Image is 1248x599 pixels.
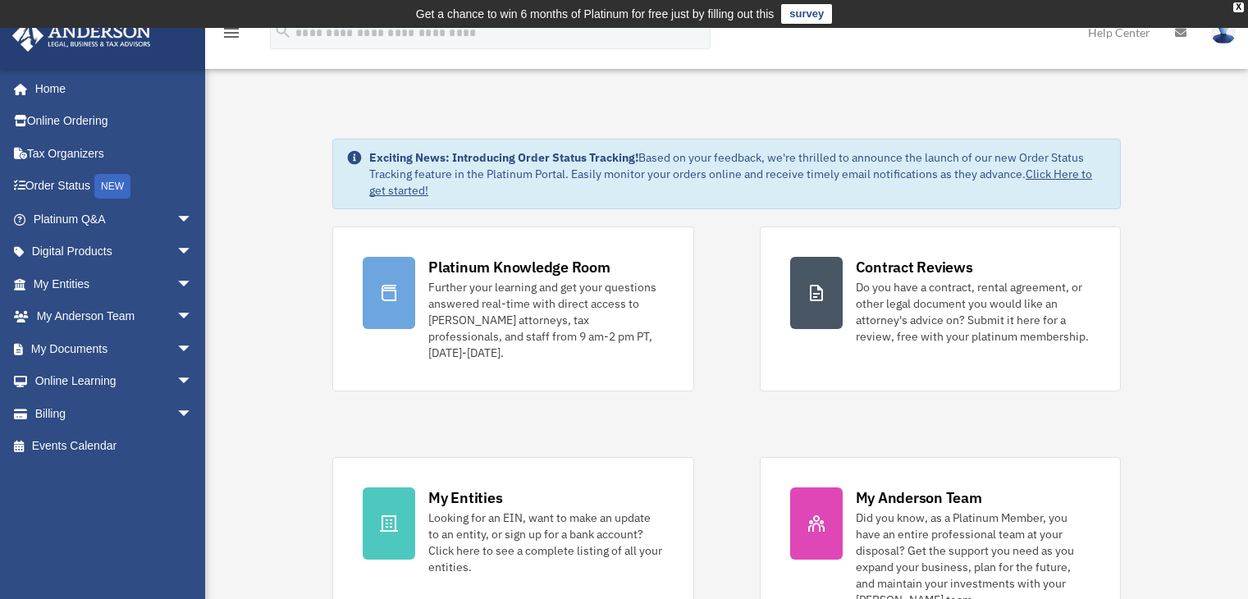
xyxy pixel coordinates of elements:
a: Platinum Knowledge Room Further your learning and get your questions answered real-time with dire... [332,226,693,391]
span: arrow_drop_down [176,203,209,236]
span: arrow_drop_down [176,332,209,366]
span: arrow_drop_down [176,300,209,334]
i: search [274,22,292,40]
a: Order StatusNEW [11,170,217,203]
a: Events Calendar [11,430,217,463]
div: Contract Reviews [856,257,973,277]
a: Online Learningarrow_drop_down [11,365,217,398]
span: arrow_drop_down [176,365,209,399]
div: My Anderson Team [856,487,982,508]
a: menu [222,29,241,43]
div: Do you have a contract, rental agreement, or other legal document you would like an attorney's ad... [856,279,1090,345]
a: My Entitiesarrow_drop_down [11,267,217,300]
span: arrow_drop_down [176,235,209,269]
div: close [1233,2,1244,12]
div: Looking for an EIN, want to make an update to an entity, or sign up for a bank account? Click her... [428,510,663,575]
a: Platinum Q&Aarrow_drop_down [11,203,217,235]
div: Get a chance to win 6 months of Platinum for free just by filling out this [416,4,775,24]
div: Platinum Knowledge Room [428,257,610,277]
a: Online Ordering [11,105,217,138]
i: menu [222,23,241,43]
a: Digital Productsarrow_drop_down [11,235,217,268]
a: Home [11,72,209,105]
div: My Entities [428,487,502,508]
a: My Documentsarrow_drop_down [11,332,217,365]
img: Anderson Advisors Platinum Portal [7,20,156,52]
a: Billingarrow_drop_down [11,397,217,430]
a: My Anderson Teamarrow_drop_down [11,300,217,333]
strong: Exciting News: Introducing Order Status Tracking! [369,150,638,165]
a: Click Here to get started! [369,167,1092,198]
img: User Pic [1211,21,1236,44]
div: NEW [94,174,130,199]
div: Further your learning and get your questions answered real-time with direct access to [PERSON_NAM... [428,279,663,361]
span: arrow_drop_down [176,397,209,431]
a: Contract Reviews Do you have a contract, rental agreement, or other legal document you would like... [760,226,1121,391]
div: Based on your feedback, we're thrilled to announce the launch of our new Order Status Tracking fe... [369,149,1107,199]
a: survey [781,4,832,24]
a: Tax Organizers [11,137,217,170]
span: arrow_drop_down [176,267,209,301]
